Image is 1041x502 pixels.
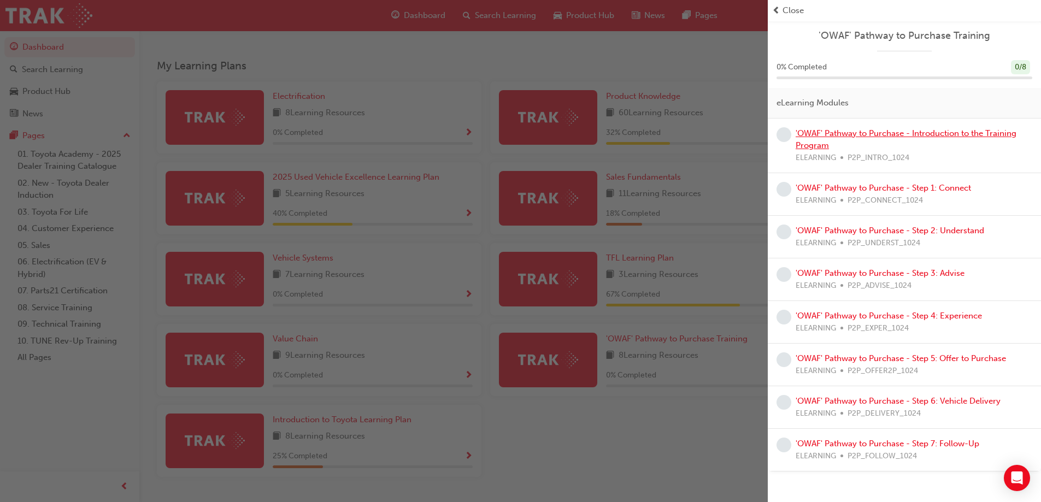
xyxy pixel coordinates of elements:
[848,450,917,463] span: P2P_FOLLOW_1024
[783,4,804,17] span: Close
[796,237,836,250] span: ELEARNING
[796,280,836,292] span: ELEARNING
[777,395,791,410] span: learningRecordVerb_NONE-icon
[1011,60,1030,75] div: 0 / 8
[796,322,836,335] span: ELEARNING
[796,439,979,448] a: 'OWAF' Pathway to Purchase - Step 7: Follow-Up
[848,365,918,377] span: P2P_OFFER2P_1024
[848,322,909,335] span: P2P_EXPER_1024
[796,268,964,278] a: 'OWAF' Pathway to Purchase - Step 3: Advise
[796,353,1006,363] a: 'OWAF' Pathway to Purchase - Step 5: Offer to Purchase
[796,365,836,377] span: ELEARNING
[777,267,791,282] span: learningRecordVerb_NONE-icon
[777,127,791,142] span: learningRecordVerb_NONE-icon
[777,61,827,74] span: 0 % Completed
[848,280,911,292] span: P2P_ADVISE_1024
[777,310,791,324] span: learningRecordVerb_NONE-icon
[796,194,836,207] span: ELEARNING
[777,29,1032,42] a: 'OWAF' Pathway to Purchase Training
[848,407,921,420] span: P2P_DELIVERY_1024
[848,237,920,250] span: P2P_UNDERST_1024
[777,225,791,239] span: learningRecordVerb_NONE-icon
[777,97,849,109] span: eLearning Modules
[848,152,909,164] span: P2P_INTRO_1024
[796,128,1016,151] a: 'OWAF' Pathway to Purchase - Introduction to the Training Program
[777,182,791,197] span: learningRecordVerb_NONE-icon
[796,396,1001,406] a: 'OWAF' Pathway to Purchase - Step 6: Vehicle Delivery
[777,352,791,367] span: learningRecordVerb_NONE-icon
[1004,465,1030,491] div: Open Intercom Messenger
[777,438,791,452] span: learningRecordVerb_NONE-icon
[772,4,780,17] span: prev-icon
[796,450,836,463] span: ELEARNING
[848,194,923,207] span: P2P_CONNECT_1024
[796,407,836,420] span: ELEARNING
[796,226,984,235] a: 'OWAF' Pathway to Purchase - Step 2: Understand
[796,152,836,164] span: ELEARNING
[796,183,971,193] a: 'OWAF' Pathway to Purchase - Step 1: Connect
[796,311,982,321] a: 'OWAF' Pathway to Purchase - Step 4: Experience
[772,4,1037,17] button: prev-iconClose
